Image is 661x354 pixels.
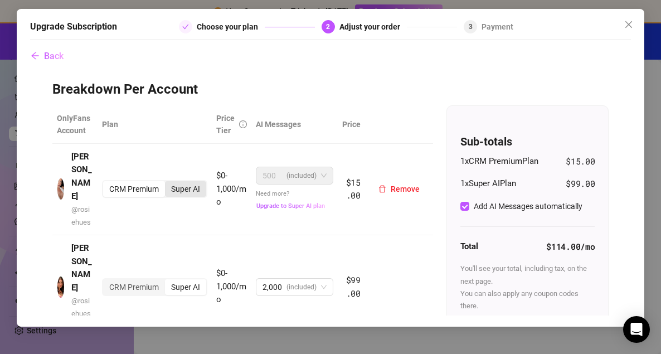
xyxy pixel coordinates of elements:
span: $99.00 [566,177,595,191]
span: 1 x Super AI Plan [460,177,516,191]
span: You'll see your total, including tax, on the next page. You can also apply any coupon codes there. [460,264,587,310]
span: check [182,23,189,30]
button: Back [30,45,64,67]
span: $15.00 [346,177,361,201]
span: (included) [286,167,317,184]
span: close [624,20,633,29]
button: Upgrade to Super AI plan [256,202,325,210]
button: Remove [370,180,429,198]
span: 2,000 [263,279,282,295]
span: @ rosiehues [71,205,91,226]
span: Need more? [256,190,325,210]
div: Open Intercom Messenger [623,316,650,343]
span: @ rosiehuestv [71,297,91,330]
div: Add AI Messages automatically [474,200,582,212]
strong: Total [460,241,478,251]
div: CRM Premium [103,181,165,197]
span: (included) [286,279,317,295]
th: OnlyFans Account [52,105,98,144]
span: info-circle [239,120,247,128]
th: Plan [98,105,212,144]
span: 1 x CRM Premium Plan [460,155,538,168]
span: arrow-left [31,51,40,60]
span: $0-1,000/mo [216,268,246,304]
span: 500 [263,167,276,184]
h3: Breakdown Per Account [52,81,609,99]
strong: $114.00 /mo [546,241,595,252]
div: segmented control [102,278,207,296]
img: avatar.jpg [57,277,65,298]
span: 3 [469,23,473,31]
span: 2 [326,23,330,31]
span: delete [378,185,386,193]
div: Super AI [165,181,206,197]
div: segmented control [102,180,207,198]
strong: [PERSON_NAME] [71,152,92,201]
span: Back [44,51,64,61]
div: CRM Premium [103,279,165,295]
div: Choose your plan [197,20,265,33]
th: Price [338,105,365,144]
button: Close [620,16,638,33]
span: Upgrade to Super AI plan [256,202,325,210]
span: $15.00 [566,155,595,168]
div: Adjust your order [339,20,407,33]
div: Super AI [165,279,206,295]
img: avatar.jpg [57,178,65,200]
span: $99.00 [346,274,361,299]
span: $0-1,000/mo [216,171,246,207]
strong: [PERSON_NAME] [71,243,92,293]
h4: Sub-totals [460,134,595,149]
span: Close [620,20,638,29]
span: Remove [391,185,420,193]
div: Payment [482,20,513,33]
h5: Upgrade Subscription [30,20,117,33]
span: Price Tier [216,114,235,135]
th: AI Messages [251,105,338,144]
